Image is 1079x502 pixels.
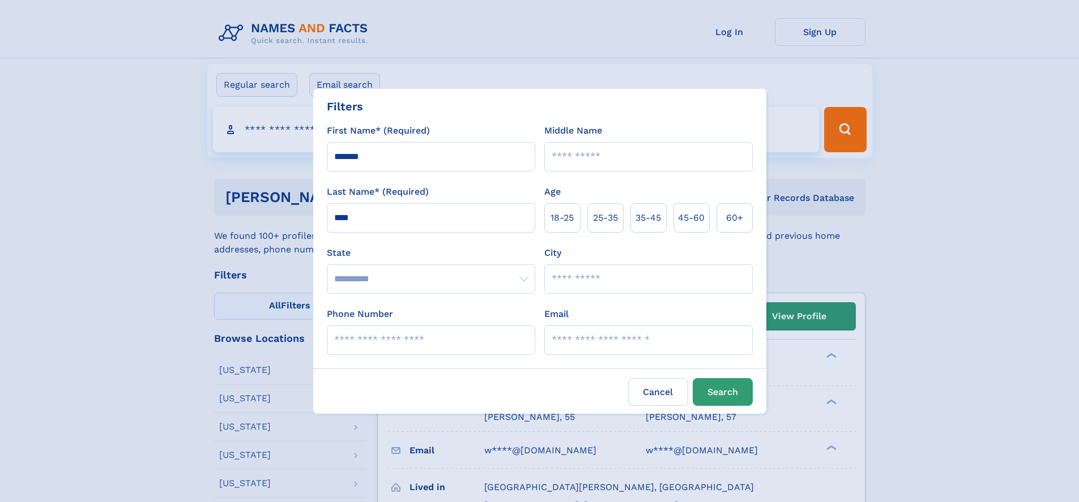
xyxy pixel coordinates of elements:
[726,211,743,225] span: 60+
[327,124,430,138] label: First Name* (Required)
[678,211,705,225] span: 45‑60
[593,211,618,225] span: 25‑35
[327,246,535,260] label: State
[544,307,569,321] label: Email
[327,307,393,321] label: Phone Number
[544,246,561,260] label: City
[544,124,602,138] label: Middle Name
[636,211,661,225] span: 35‑45
[327,98,363,115] div: Filters
[327,185,429,199] label: Last Name* (Required)
[544,185,561,199] label: Age
[551,211,574,225] span: 18‑25
[628,378,688,406] label: Cancel
[693,378,753,406] button: Search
